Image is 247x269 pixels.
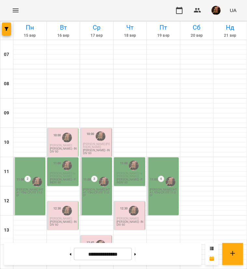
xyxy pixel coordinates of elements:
[117,172,142,178] span: [PERSON_NAME] та [PERSON_NAME]
[120,206,128,211] label: 12:30
[227,4,239,16] button: UA
[117,217,139,220] span: [PERSON_NAME]
[83,142,110,149] span: [PERSON_NAME] [PERSON_NAME]
[24,176,31,182] label: 2
[96,131,105,141] img: Завада Аня
[17,177,24,182] label: 11:00
[120,161,128,166] label: 11:00
[212,6,221,15] img: 019b2ef03b19e642901f9fba5a5c5a68.jpg
[50,217,72,220] span: [PERSON_NAME]
[50,178,77,184] p: [PERSON_NAME] - P. INDIV 60
[148,33,179,39] h6: 19 вер
[50,172,75,178] span: [PERSON_NAME] та [PERSON_NAME]
[81,22,112,33] h6: Ср
[150,177,158,182] label: 11:00
[214,33,246,39] h6: 21 вер
[181,33,213,39] h6: 20 вер
[4,80,9,87] h6: 08
[129,161,139,170] img: Завада Аня
[214,22,246,33] h6: Нд
[87,132,94,136] label: 10:00
[48,33,79,39] h6: 16 вер
[115,22,146,33] h6: Чт
[83,177,91,182] label: 11:00
[166,177,175,187] img: Завада Аня
[53,133,61,138] label: 10:00
[16,188,44,197] p: [PERSON_NAME] ІНТ А1 *ПН/СР/ПТ 11:00*
[62,161,72,170] img: Завада Аня
[99,177,109,187] img: Завада Аня
[62,206,72,216] img: Завада Аня
[8,3,23,18] button: Menu
[62,133,72,142] img: Завада Аня
[4,227,9,234] h6: 13
[150,188,177,197] p: [PERSON_NAME] ІНТ А1 *ПН/СР/ПТ 11:00*
[83,149,110,155] p: [PERSON_NAME] - INDIV 60
[117,178,144,184] p: [PERSON_NAME] - P. INDIV 60
[148,22,179,33] h6: Пт
[83,188,110,197] p: [PERSON_NAME] ІНТ А1 *ПН/СР/ПТ 11:00*
[158,176,164,182] label: 4
[53,206,61,211] label: 12:30
[4,139,9,146] h6: 10
[181,22,213,33] h6: Сб
[4,51,9,58] h6: 07
[129,206,139,216] img: Завада Аня
[53,161,61,166] label: 11:00
[50,144,72,147] span: [PERSON_NAME]
[48,22,79,33] h6: Вт
[4,168,9,175] h6: 11
[4,110,9,117] h6: 09
[230,7,237,14] span: UA
[4,197,9,205] h6: 12
[50,147,77,153] p: [PERSON_NAME] - INDIV 60
[115,33,146,39] h6: 18 вер
[14,22,46,33] h6: Пн
[117,221,144,226] p: [PERSON_NAME] - INDIV 60
[14,33,46,39] h6: 15 вер
[81,33,112,39] h6: 17 вер
[32,177,42,187] img: Завада Аня
[50,221,77,226] p: [PERSON_NAME] - INDIV 60
[91,176,98,182] label: 3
